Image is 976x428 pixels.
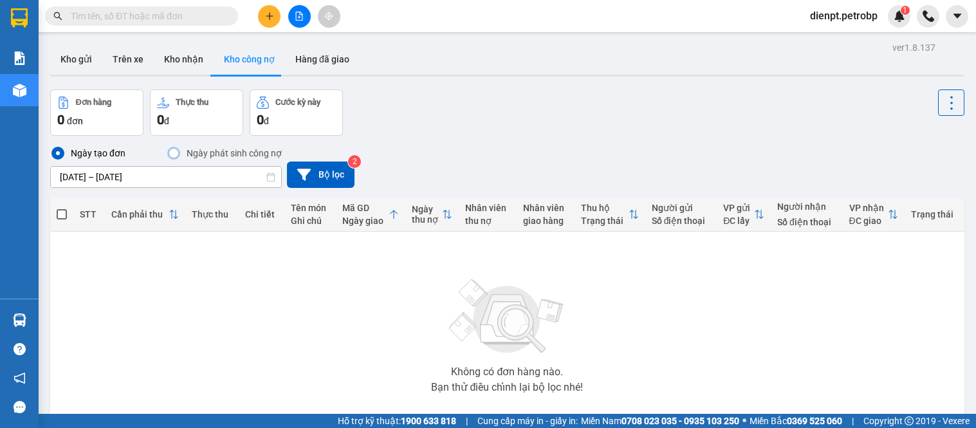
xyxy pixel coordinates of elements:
strong: 1900 633 818 [401,416,456,426]
div: thu nợ [412,214,442,225]
th: Toggle SortBy [105,198,185,232]
button: aim [318,5,340,28]
button: Thực thu0đ [150,89,243,136]
span: | [852,414,854,428]
button: plus [258,5,281,28]
button: Cước kỳ này0đ [250,89,343,136]
div: Ngày tạo đơn [66,145,125,161]
button: Trên xe [102,44,154,75]
img: solution-icon [13,51,26,65]
img: logo-vxr [11,8,28,28]
div: Ghi chú [291,216,330,226]
span: plus [265,12,274,21]
div: Người gửi [652,203,711,213]
div: Trạng thái [911,209,958,219]
button: Kho nhận [154,44,214,75]
div: Thu hộ [581,203,629,213]
span: ⚪️ [742,418,746,423]
div: Tên món [291,203,330,213]
div: Cước kỳ này [275,98,320,107]
span: 0 [257,112,264,127]
button: Bộ lọc [287,162,354,188]
div: Ngày giao [342,216,388,226]
div: VP nhận [849,203,889,213]
input: Select a date range. [51,167,281,187]
button: file-add [288,5,311,28]
span: caret-down [952,10,963,22]
div: Thực thu [176,98,208,107]
strong: 0369 525 060 [787,416,842,426]
button: Đơn hàng0đơn [50,89,143,136]
span: Miền Nam [581,414,739,428]
div: Số điện thoại [777,217,836,227]
div: Ngày [412,204,442,214]
th: Toggle SortBy [843,198,905,232]
span: aim [324,12,333,21]
button: caret-down [946,5,968,28]
div: Bạn thử điều chỉnh lại bộ lọc nhé! [431,382,583,393]
span: Hỗ trợ kỹ thuật: [338,414,456,428]
div: Cần phải thu [111,209,169,219]
span: đ [164,116,169,126]
div: Mã GD [342,203,388,213]
span: file-add [295,12,304,21]
div: Thực thu [192,209,232,219]
div: VP gửi [723,203,754,213]
th: Toggle SortBy [717,198,771,232]
img: warehouse-icon [13,313,26,327]
th: Toggle SortBy [405,198,459,232]
span: search [53,12,62,21]
button: Kho công nợ [214,44,285,75]
div: ver 1.8.137 [892,41,935,55]
span: 1 [903,6,907,15]
div: Đơn hàng [76,98,111,107]
img: icon-new-feature [894,10,905,22]
sup: 2 [348,155,361,168]
sup: 1 [901,6,910,15]
div: thu nợ [465,216,510,226]
div: Nhân viên [465,203,510,213]
span: Miền Bắc [750,414,842,428]
button: Hàng đã giao [285,44,360,75]
th: Toggle SortBy [575,198,645,232]
span: Cung cấp máy in - giấy in: [477,414,578,428]
strong: 0708 023 035 - 0935 103 250 [622,416,739,426]
img: warehouse-icon [13,84,26,97]
th: Toggle SortBy [336,198,405,232]
div: Ngày phát sinh công nợ [181,145,282,161]
span: đ [264,116,269,126]
span: message [14,401,26,413]
div: STT [80,209,98,219]
span: copyright [905,416,914,425]
div: Người nhận [777,201,836,212]
span: 0 [57,112,64,127]
div: giao hàng [523,216,568,226]
div: Chi tiết [245,209,278,219]
input: Tìm tên, số ĐT hoặc mã đơn [71,9,223,23]
span: dienpt.petrobp [800,8,888,24]
img: svg+xml;base64,PHN2ZyBjbGFzcz0ibGlzdC1wbHVnX19zdmciIHhtbG5zPSJodHRwOi8vd3d3LnczLm9yZy8yMDAwL3N2Zy... [443,272,571,362]
span: đơn [67,116,83,126]
div: Số điện thoại [652,216,711,226]
div: Trạng thái [581,216,629,226]
span: | [466,414,468,428]
span: question-circle [14,343,26,355]
span: notification [14,372,26,384]
span: 0 [157,112,164,127]
div: ĐC giao [849,216,889,226]
div: Nhân viên [523,203,568,213]
button: Kho gửi [50,44,102,75]
div: ĐC lấy [723,216,754,226]
img: phone-icon [923,10,934,22]
div: Không có đơn hàng nào. [451,367,563,377]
